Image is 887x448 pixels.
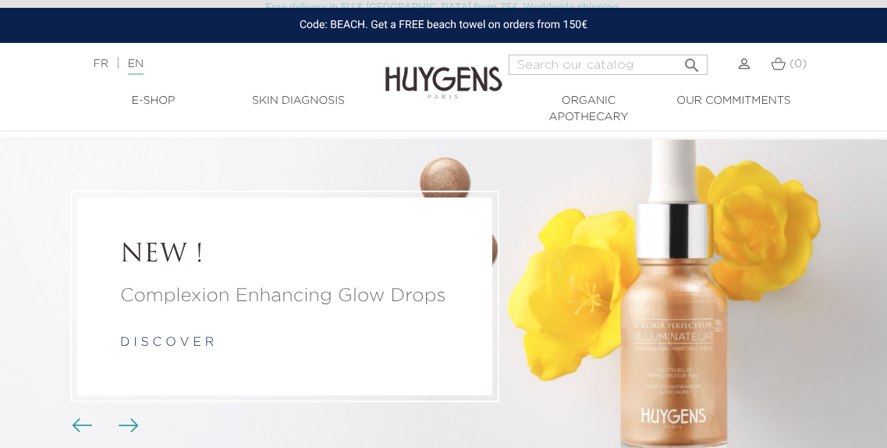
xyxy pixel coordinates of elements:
[120,240,449,270] a: NEW !
[662,93,807,109] a: Our commitments
[683,52,701,70] i: 
[94,59,108,69] a: FR
[509,55,708,75] input: Search
[120,337,214,350] a: d i s c o v e r
[385,41,502,101] img: Huygens
[120,283,449,311] a: Complexion Enhancing Glow Drops
[678,50,706,71] button: 
[86,55,358,73] div: |
[516,93,662,126] a: Organic Apothecary
[81,93,226,109] a: E-Shop
[128,59,144,75] a: EN
[226,93,371,109] a: Skin Diagnosis
[789,59,807,69] span: (0)
[78,414,129,438] div: Carousel buttons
